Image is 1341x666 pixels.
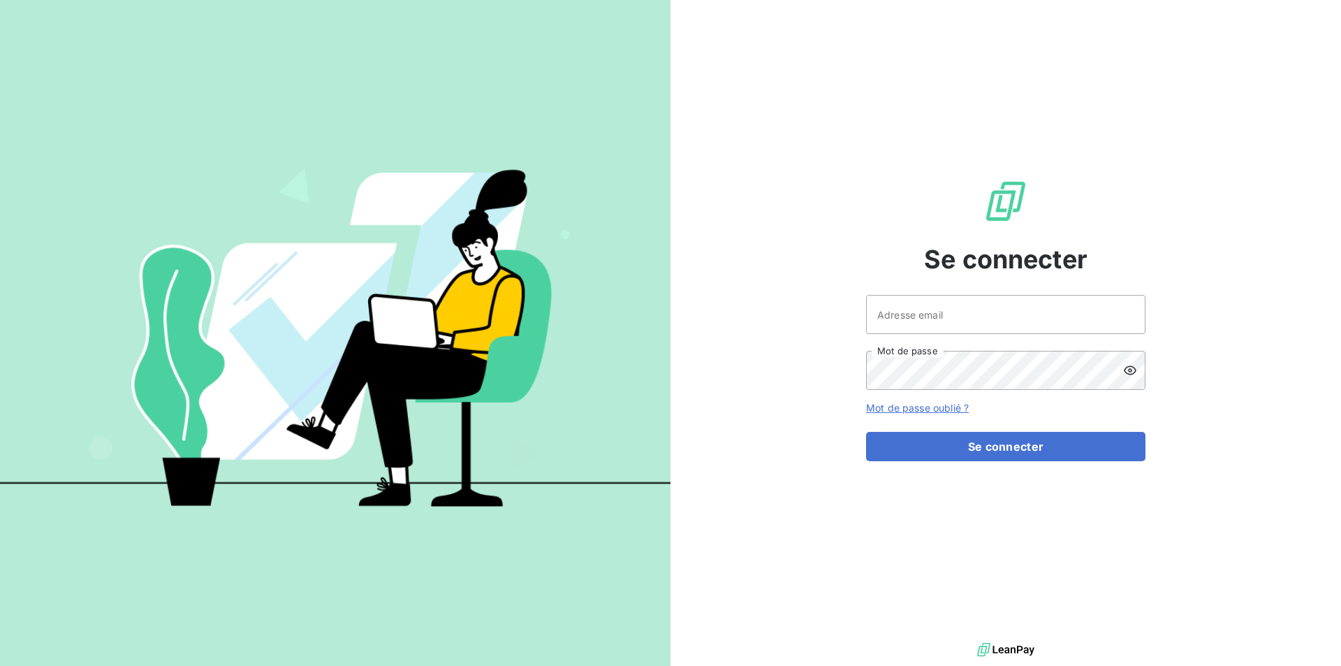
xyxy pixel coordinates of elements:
[866,432,1145,461] button: Se connecter
[866,402,969,414] a: Mot de passe oublié ?
[977,639,1034,660] img: logo
[983,179,1028,224] img: Logo LeanPay
[866,295,1145,334] input: placeholder
[924,240,1087,278] span: Se connecter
